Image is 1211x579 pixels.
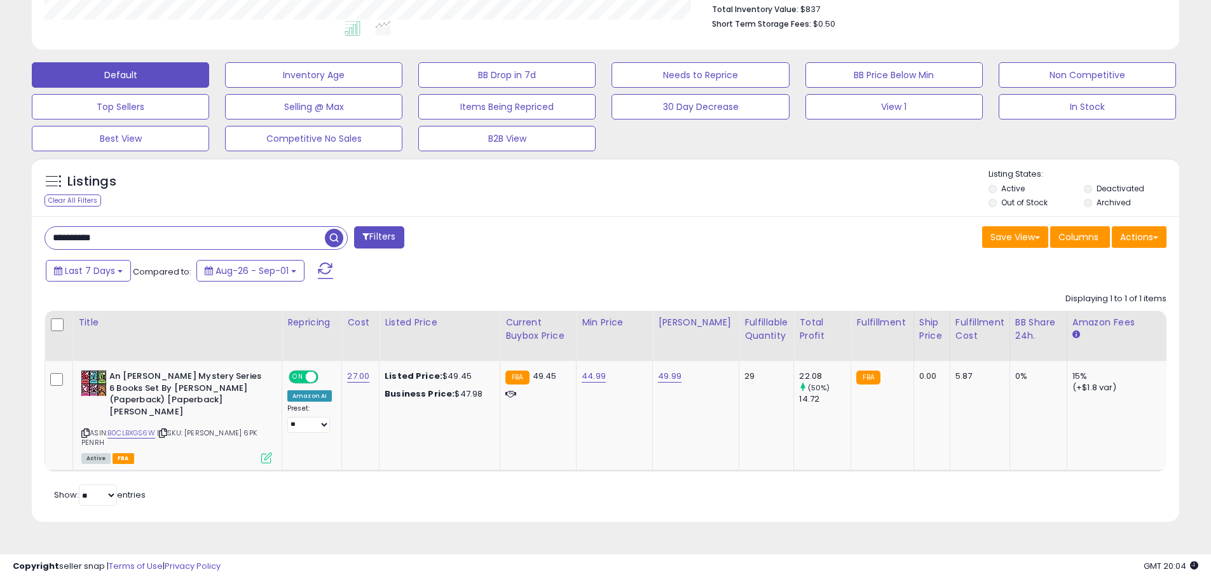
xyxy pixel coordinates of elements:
p: Listing States: [989,168,1179,181]
b: Business Price: [385,388,455,400]
a: 49.99 [658,370,681,383]
button: Aug-26 - Sep-01 [196,260,304,282]
span: All listings currently available for purchase on Amazon [81,453,111,464]
div: Fulfillment Cost [955,316,1004,343]
div: Fulfillable Quantity [744,316,788,343]
div: 0.00 [919,371,940,382]
span: OFF [317,372,337,383]
button: In Stock [999,94,1176,119]
div: Current Buybox Price [505,316,571,343]
div: 0% [1015,371,1057,382]
div: Repricing [287,316,336,329]
span: 2025-09-9 20:04 GMT [1144,560,1198,572]
div: Amazon AI [287,390,332,402]
div: [PERSON_NAME] [658,316,734,329]
div: 29 [744,371,784,382]
a: 27.00 [347,370,369,383]
div: $47.98 [385,388,490,400]
button: B2B View [418,126,596,151]
div: Min Price [582,316,647,329]
div: seller snap | | [13,561,221,573]
span: FBA [113,453,134,464]
button: Columns [1050,226,1110,248]
button: Best View [32,126,209,151]
button: Default [32,62,209,88]
div: 5.87 [955,371,1000,382]
div: 22.08 [799,371,851,382]
b: An [PERSON_NAME] Mystery Series 6 Books Set By [PERSON_NAME] (Paperback) [Paperback] [PERSON_NAME] [109,371,264,421]
span: 49.45 [533,370,557,382]
small: FBA [505,371,529,385]
b: Listed Price: [385,370,442,382]
span: Show: entries [54,489,146,501]
div: Amazon Fees [1072,316,1182,329]
label: Deactivated [1097,183,1144,194]
small: (50%) [808,383,830,393]
div: ASIN: [81,371,272,462]
button: BB Drop in 7d [418,62,596,88]
label: Out of Stock [1001,197,1048,208]
label: Archived [1097,197,1131,208]
li: $837 [712,1,1157,16]
button: Top Sellers [32,94,209,119]
div: BB Share 24h. [1015,316,1062,343]
span: Columns [1058,231,1098,243]
div: (+$1.8 var) [1072,382,1178,393]
button: Items Being Repriced [418,94,596,119]
div: $49.45 [385,371,490,382]
div: Total Profit [799,316,845,343]
span: ON [290,372,306,383]
button: Filters [354,226,404,249]
h5: Listings [67,173,116,191]
div: Ship Price [919,316,945,343]
span: Aug-26 - Sep-01 [216,264,289,277]
button: Non Competitive [999,62,1176,88]
button: Actions [1112,226,1167,248]
b: Short Term Storage Fees: [712,18,811,29]
span: | SKU: [PERSON_NAME] 6PK PENRH [81,428,257,447]
div: 15% [1072,371,1178,382]
span: $0.50 [813,18,835,30]
div: Fulfillment [856,316,908,329]
small: FBA [856,371,880,385]
a: Terms of Use [109,560,163,572]
button: Inventory Age [225,62,402,88]
button: BB Price Below Min [805,62,983,88]
button: View 1 [805,94,983,119]
div: Cost [347,316,374,329]
button: Selling @ Max [225,94,402,119]
a: 44.99 [582,370,606,383]
button: Needs to Reprice [612,62,789,88]
a: B0CLBXGS6W [107,428,155,439]
button: Competitive No Sales [225,126,402,151]
button: Last 7 Days [46,260,131,282]
label: Active [1001,183,1025,194]
div: Clear All Filters [44,194,101,207]
small: Amazon Fees. [1072,329,1080,341]
div: Preset: [287,404,332,433]
a: Privacy Policy [165,560,221,572]
img: 71JGUVCG8YL._SL40_.jpg [81,371,106,396]
span: Compared to: [133,266,191,278]
div: Title [78,316,277,329]
div: Displaying 1 to 1 of 1 items [1065,293,1167,305]
strong: Copyright [13,560,59,572]
button: 30 Day Decrease [612,94,789,119]
div: Listed Price [385,316,495,329]
div: 14.72 [799,393,851,405]
b: Total Inventory Value: [712,4,798,15]
span: Last 7 Days [65,264,115,277]
button: Save View [982,226,1048,248]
